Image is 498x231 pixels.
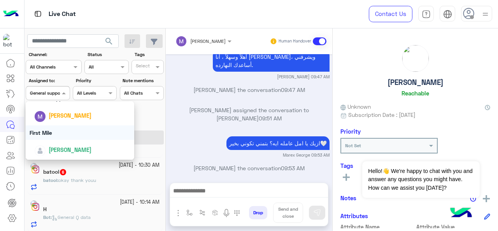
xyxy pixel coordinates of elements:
[249,206,267,219] button: Drop
[119,162,160,169] small: [DATE] - 10:30 AM
[418,6,434,22] a: tab
[43,214,52,220] b: :
[120,199,160,206] small: [DATE] - 10:14 AM
[281,86,305,93] span: 09:47 AM
[33,9,43,19] img: tab
[226,136,330,150] p: 27/9/2025, 9:53 AM
[43,206,47,213] h5: H
[49,146,91,153] span: [PERSON_NAME]
[259,115,282,122] span: 09:51 AM
[369,6,412,22] a: Contact Us
[169,164,330,172] p: [PERSON_NAME] the conversation
[26,101,135,160] ng-dropdown-panel: Options list
[49,112,91,119] span: [PERSON_NAME]
[480,9,490,19] img: profile
[279,38,311,44] small: Human Handover
[60,169,66,175] span: 6
[32,203,39,211] img: Instagram
[402,45,429,72] img: picture
[3,34,17,48] img: 317874714732967
[35,111,46,122] img: ACg8ocJ5kWkbDFwHhE1-NCdHlUdL0Moenmmb7xp8U7RIpZhCQ1Zz3Q=s96-c
[283,152,330,158] small: Marex George 09:53 AM
[190,38,226,44] span: [PERSON_NAME]
[43,169,67,175] h5: batool
[183,206,196,219] button: select flow
[345,143,361,148] b: Not Set
[340,223,415,231] span: Attribute Name
[313,209,321,217] img: send message
[340,162,490,169] h6: Tags
[169,86,330,94] p: [PERSON_NAME] the conversation
[402,90,429,97] h6: Reachable
[76,77,116,84] label: Priority
[416,223,491,231] span: Attribute Value
[49,9,76,19] p: Live Chat
[104,37,114,46] span: search
[443,10,452,19] img: tab
[483,195,490,202] img: add
[35,145,46,156] img: defaultAdmin.png
[29,51,81,58] label: Channel:
[348,111,416,119] span: Subscription Date : [DATE]
[209,206,222,219] button: create order
[222,208,231,218] img: send voice note
[447,200,475,227] img: hulul-logo.png
[340,194,356,201] h6: Notes
[135,51,163,58] label: Tags
[422,10,431,19] img: tab
[88,51,128,58] label: Status
[281,165,305,171] span: 09:53 AM
[169,106,330,123] p: [PERSON_NAME] assigned the conversation to [PERSON_NAME]
[277,74,330,80] small: [PERSON_NAME] 09:47 AM
[340,128,361,135] h6: Priority
[43,177,58,183] b: :
[30,200,37,207] img: picture
[26,125,135,140] div: First Mile
[213,50,330,72] p: 27/9/2025, 9:47 AM
[196,206,209,219] button: Trigger scenario
[273,203,303,223] button: Send and close
[52,214,91,220] span: General Q data
[340,102,371,111] span: Unknown
[362,161,479,198] span: Hello!👋 We're happy to chat with you and answer any questions you might have. How can we assist y...
[32,166,39,173] img: Instagram
[58,177,96,183] span: okay thank youu
[174,208,183,218] img: send attachment
[470,196,476,202] img: notes
[199,210,205,216] img: Trigger scenario
[388,78,444,87] h5: [PERSON_NAME]
[135,62,150,71] div: Select
[234,210,240,216] img: make a call
[30,163,37,170] img: picture
[100,34,119,51] button: search
[43,177,57,183] span: batool
[29,77,69,84] label: Assigned to:
[212,210,218,216] img: create order
[123,77,163,84] label: Note mentions
[340,212,368,219] h6: Attributes
[3,6,19,22] img: Logo
[186,210,193,216] img: select flow
[43,214,51,220] span: Bot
